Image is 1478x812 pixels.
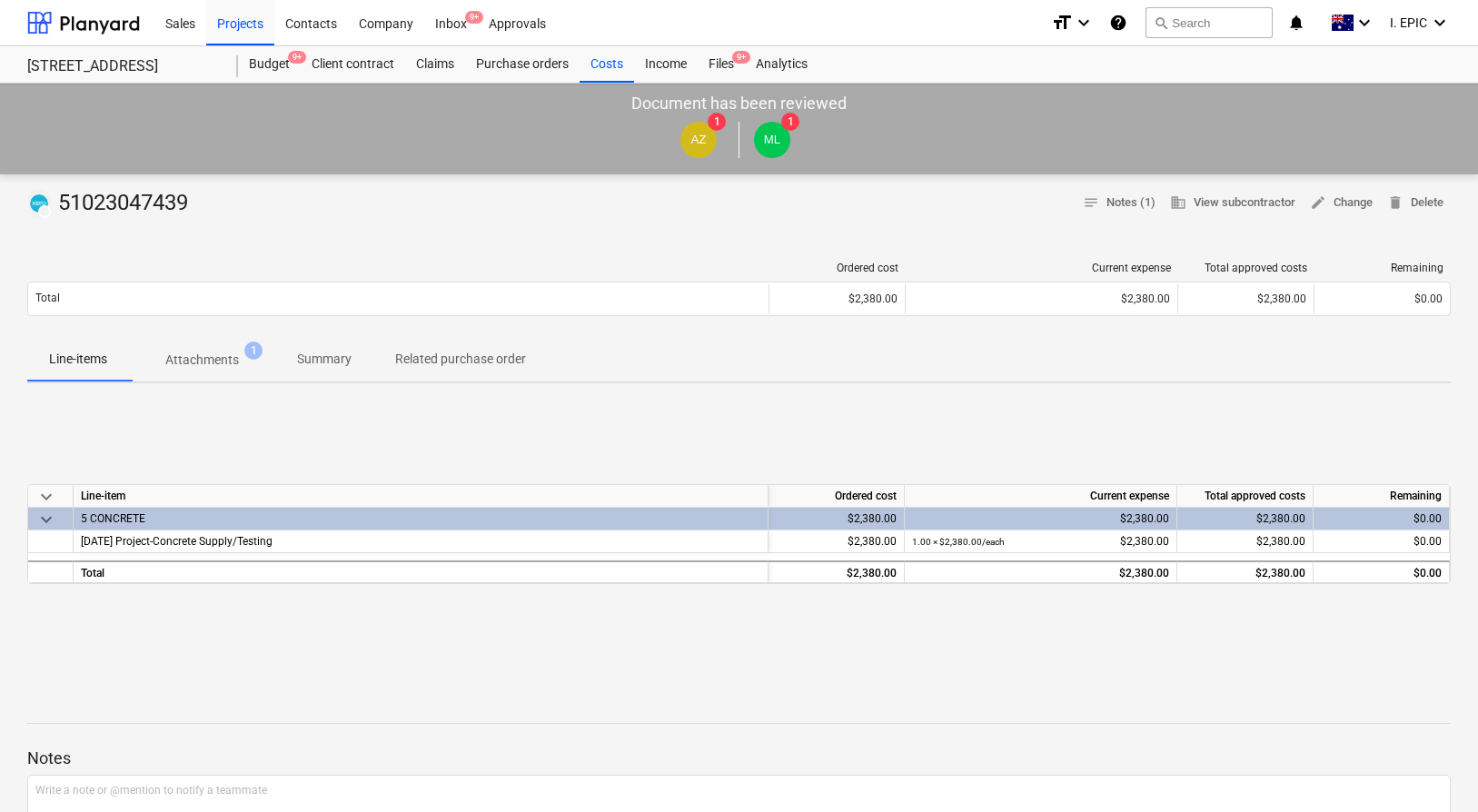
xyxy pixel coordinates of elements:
span: 1 [781,113,799,131]
div: $2,380.00 [1185,530,1305,553]
small: 1.00 × $2,380.00 / each [912,537,1005,547]
span: edit [1310,194,1326,211]
p: Document has been reviewed [631,93,847,114]
span: 3-05-01 Project-Concrete Supply/Testing [81,535,273,548]
span: 9+ [465,11,483,24]
button: Delete [1380,189,1451,217]
i: keyboard_arrow_down [1073,12,1095,34]
p: Notes [27,748,1451,769]
div: [STREET_ADDRESS] [27,57,216,76]
div: $2,380.00 [912,530,1169,553]
p: Summary [297,350,352,369]
span: business [1170,194,1186,211]
div: Current expense [913,262,1171,274]
div: $2,380.00 [776,508,897,530]
span: search [1154,15,1168,30]
div: $0.00 [1321,508,1442,530]
i: format_size [1051,12,1073,34]
p: Line-items [49,350,107,369]
div: $2,380.00 [776,530,897,553]
span: 9+ [732,51,750,64]
div: $2,380.00 [913,292,1170,305]
button: View subcontractor [1163,189,1303,217]
button: Search [1146,7,1273,38]
div: $2,380.00 [1185,292,1306,305]
p: Attachments [165,351,239,370]
a: Claims [405,46,465,83]
div: $0.00 [1322,292,1443,305]
iframe: Chat Widget [1387,725,1478,812]
div: Ordered cost [769,485,905,508]
div: Ordered cost [777,262,898,274]
div: $2,380.00 [912,508,1169,530]
div: $2,380.00 [1185,562,1305,585]
a: Income [634,46,698,83]
div: Files [698,46,745,83]
span: 1 [708,113,726,131]
span: delete [1387,194,1404,211]
a: Analytics [745,46,818,83]
button: Notes (1) [1076,189,1163,217]
span: View subcontractor [1170,193,1295,213]
i: Knowledge base [1109,12,1127,34]
a: Costs [580,46,634,83]
p: Total [35,291,60,306]
span: I. EPIC [1390,15,1427,30]
div: Total approved costs [1177,485,1314,508]
a: Budget9+ [238,46,301,83]
span: Delete [1387,193,1443,213]
button: Change [1303,189,1380,217]
div: 51023047439 [27,189,195,218]
a: Purchase orders [465,46,580,83]
div: $0.00 [1321,530,1442,553]
span: 9+ [288,51,306,64]
span: Notes (1) [1083,193,1156,213]
span: ML [764,133,781,146]
div: Line-item [74,485,769,508]
img: xero.svg [30,194,48,213]
span: keyboard_arrow_down [35,486,57,508]
a: Client contract [301,46,405,83]
div: Remaining [1322,262,1443,274]
div: $2,380.00 [776,562,897,585]
div: Remaining [1314,485,1450,508]
div: Andrew Zheng [680,122,717,158]
div: $2,380.00 [1185,508,1305,530]
i: notifications [1287,12,1305,34]
div: Total approved costs [1185,262,1307,274]
a: Files9+ [698,46,745,83]
div: $2,380.00 [912,562,1169,585]
span: notes [1083,194,1099,211]
p: Related purchase order [395,350,526,369]
span: AZ [690,133,706,146]
div: Matt Lebon [754,122,790,158]
div: $0.00 [1321,562,1442,585]
div: 5 CONCRETE [81,508,760,530]
div: Current expense [905,485,1177,508]
i: keyboard_arrow_down [1429,12,1451,34]
div: Invoice has been synced with Xero and its status is currently DRAFT [27,189,51,218]
div: Total [74,560,769,583]
div: Budget [238,46,301,83]
span: 1 [244,342,263,360]
span: keyboard_arrow_down [35,509,57,530]
div: $2,380.00 [777,292,898,305]
span: Change [1310,193,1373,213]
i: keyboard_arrow_down [1354,12,1375,34]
